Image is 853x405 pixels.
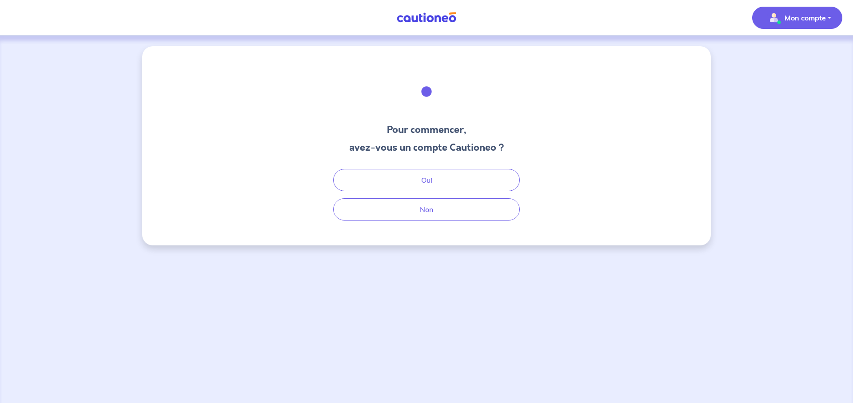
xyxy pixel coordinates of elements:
button: illu_account_valid_menu.svgMon compte [752,7,842,29]
img: illu_account_valid_menu.svg [767,11,781,25]
img: illu_welcome.svg [403,68,450,116]
h3: Pour commencer, [349,123,504,137]
img: Cautioneo [393,12,460,23]
h3: avez-vous un compte Cautioneo ? [349,140,504,155]
button: Non [333,198,520,221]
p: Mon compte [785,12,826,23]
button: Oui [333,169,520,191]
